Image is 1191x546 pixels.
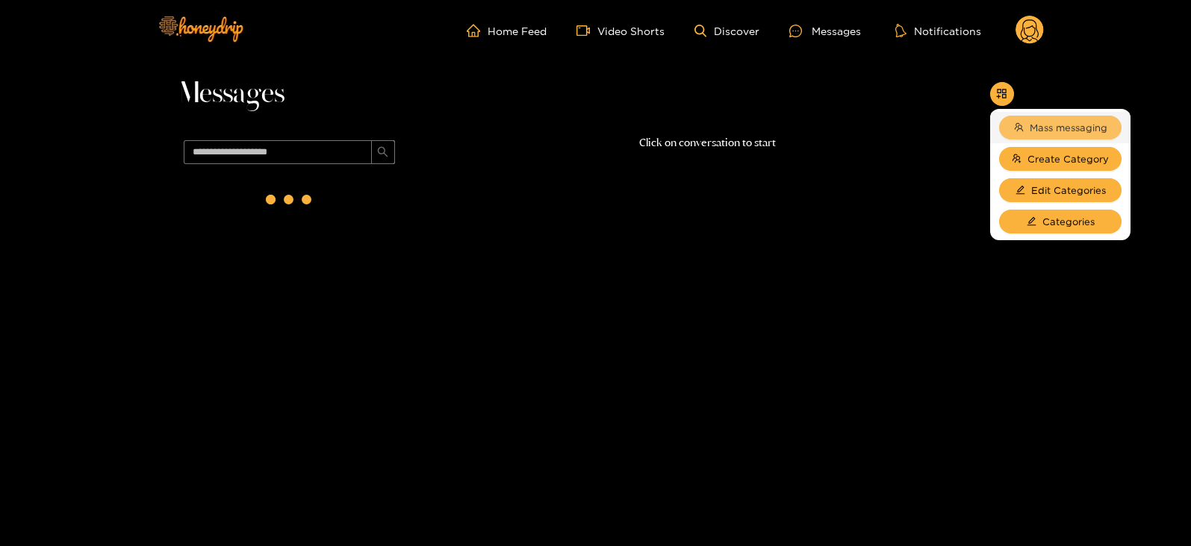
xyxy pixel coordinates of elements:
[402,134,1014,151] p: Click on conversation to start
[694,25,759,37] a: Discover
[999,210,1122,233] button: editCategories
[178,76,284,112] span: Messages
[999,147,1122,171] button: usergroup-addCreate Category
[1042,214,1095,229] span: Categories
[576,24,597,37] span: video-camera
[576,24,665,37] a: Video Shorts
[467,24,488,37] span: home
[1030,120,1107,135] span: Mass messaging
[999,178,1122,202] button: editEdit Categories
[1014,122,1024,134] span: team
[371,140,395,164] button: search
[1027,151,1109,166] span: Create Category
[789,22,861,40] div: Messages
[891,23,986,38] button: Notifications
[1031,183,1106,198] span: Edit Categories
[999,116,1122,139] button: teamMass messaging
[1016,185,1025,196] span: edit
[996,88,1007,101] span: appstore-add
[467,24,547,37] a: Home Feed
[1012,154,1021,165] span: usergroup-add
[377,146,388,159] span: search
[1027,216,1036,228] span: edit
[990,82,1014,106] button: appstore-add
